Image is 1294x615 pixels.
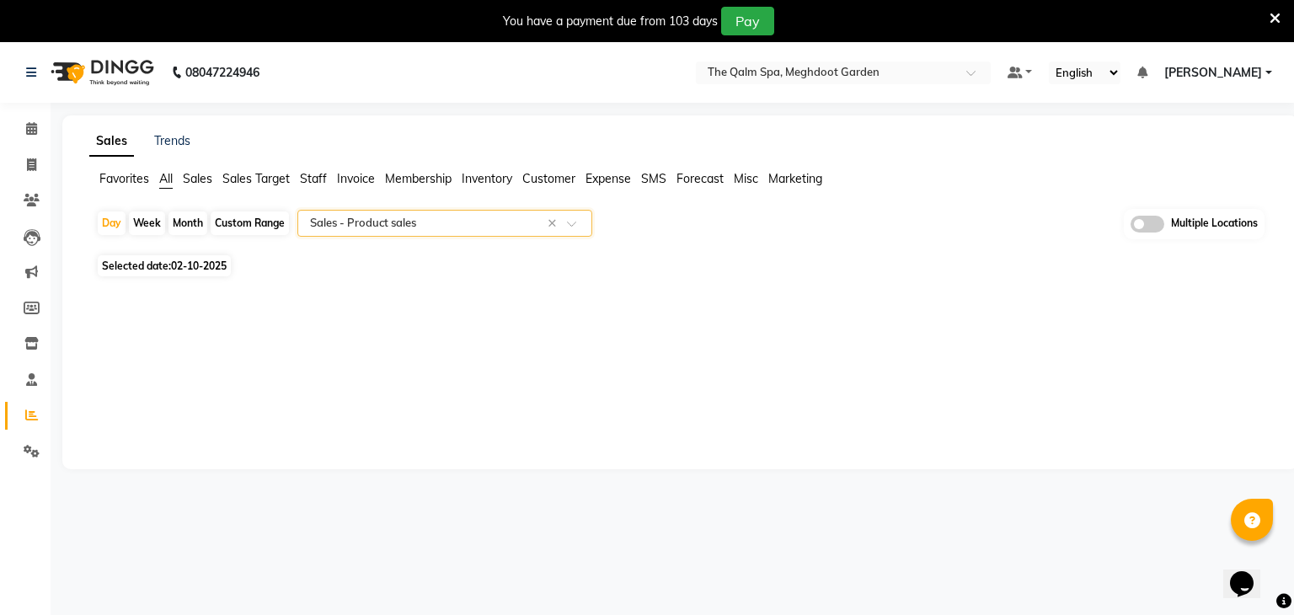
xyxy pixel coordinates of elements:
span: Sales Target [222,171,290,186]
span: All [159,171,173,186]
span: Expense [586,171,631,186]
span: [PERSON_NAME] [1164,64,1262,82]
span: Customer [522,171,575,186]
span: SMS [641,171,666,186]
iframe: chat widget [1223,548,1277,598]
span: Selected date: [98,255,231,276]
button: Pay [721,7,774,35]
span: Staff [300,171,327,186]
span: Forecast [676,171,724,186]
div: Day [98,211,126,235]
a: Trends [154,133,190,148]
span: Clear all [548,215,562,233]
div: Custom Range [211,211,289,235]
span: Membership [385,171,452,186]
span: 02-10-2025 [171,259,227,272]
span: Marketing [768,171,822,186]
span: Invoice [337,171,375,186]
div: You have a payment due from 103 days [503,13,718,30]
b: 08047224946 [185,49,259,96]
div: Week [129,211,165,235]
a: Sales [89,126,134,157]
span: Multiple Locations [1171,216,1258,233]
span: Misc [734,171,758,186]
span: Favorites [99,171,149,186]
span: Inventory [462,171,512,186]
span: Sales [183,171,212,186]
div: Month [168,211,207,235]
img: logo [43,49,158,96]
